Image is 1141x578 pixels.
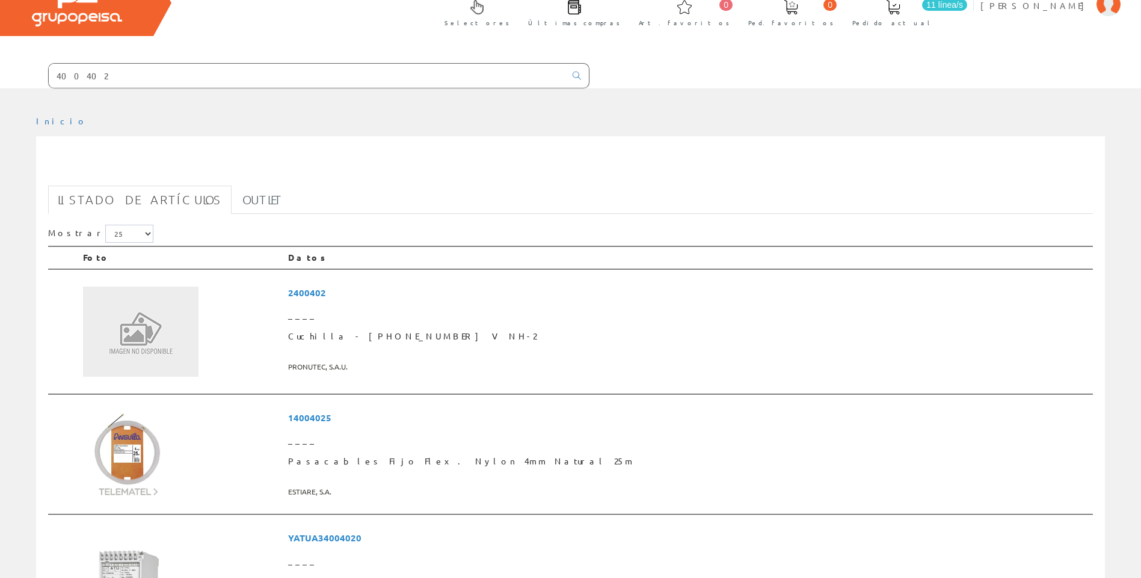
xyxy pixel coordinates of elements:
span: ESTIARE, S.A. [288,482,1088,502]
img: Sin Imagen Disponible [83,287,198,377]
th: Datos [283,246,1093,269]
span: Últimas compras [528,17,620,29]
img: Foto artículo Pasacables Fijo Flex. Nylon 4mm Natural 25m (150x150) [83,407,173,497]
span: Pasacables Fijo Flex. Nylon 4mm Natural 25m [288,451,1088,472]
span: Cuchilla - [PHONE_NUMBER] V NH-2 [288,326,1088,347]
select: Mostrar [105,225,153,243]
span: ____ [288,304,1088,326]
a: Listado de artículos [48,186,232,214]
span: PRONUTEC, S.A.U. [288,357,1088,377]
span: YATUA34004020 [288,527,1088,549]
a: Inicio [36,115,87,126]
span: 14004025 [288,407,1088,429]
span: Selectores [444,17,509,29]
h1: 400402 [48,156,1093,180]
span: ____ [288,429,1088,451]
input: Buscar ... [49,64,565,88]
span: Pedido actual [852,17,934,29]
a: Outlet [233,186,292,214]
label: Mostrar [48,225,153,243]
span: Art. favoritos [639,17,730,29]
th: Foto [78,246,283,269]
span: ____ [288,550,1088,571]
span: 2400402 [288,282,1088,304]
span: Ped. favoritos [748,17,834,29]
